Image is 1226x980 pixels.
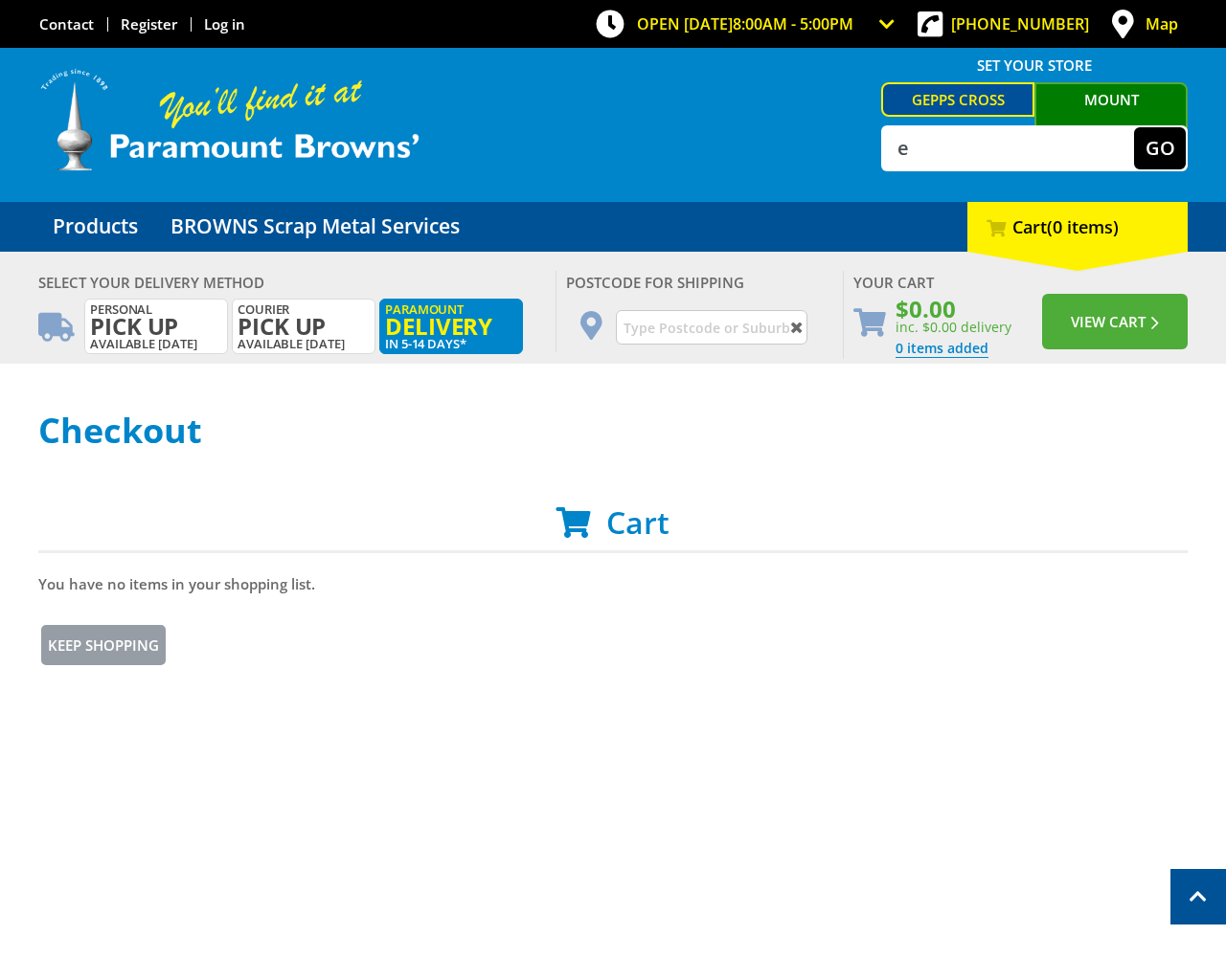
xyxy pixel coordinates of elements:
a: Keep Shopping [38,622,169,668]
div: Postcode for shipping [566,271,833,294]
a: Go to the registration page [121,14,177,33]
span: Pick up [90,316,222,337]
a: Log in [204,14,245,33]
label: in 5-14 days* [379,299,523,354]
div: Cart [967,202,1188,252]
span: Cart [606,501,670,543]
span: Delivery [385,316,517,337]
label: Available [DATE] [232,299,375,354]
input: Type Postcode or Suburb [616,310,807,345]
button: Go [1134,127,1186,169]
h1: Checkout [38,412,1188,450]
a: Gepps Cross [881,82,1034,117]
span: Personal [90,302,222,337]
label: Available [DATE] [84,299,228,354]
span: inc. $0.00 delivery [896,318,1011,336]
span: Pick up [238,316,370,337]
span: Paramount [385,302,517,337]
span: (0 items) [1047,215,1119,238]
button: View Cart [1042,294,1188,349]
div: Select your Delivery Method [38,271,546,294]
a: Go to the Contact page [39,14,94,33]
a: Go to the Products page [38,202,152,252]
span: Courier [238,302,370,337]
a: Go to the Checkout page [896,339,988,358]
input: Search [883,127,1134,169]
a: Go to the BROWNS Scrap Metal Services page [156,202,474,252]
span: Set your store [881,50,1188,80]
a: Mount [PERSON_NAME] [1034,82,1188,147]
img: Paramount Browns' [38,67,421,173]
span: $0.00 [896,300,1011,318]
span: OPEN [DATE] [637,13,853,34]
p: You have no items in your shopping list. [38,572,1188,595]
span: 8:00am - 5:00pm [733,13,853,34]
div: Your Cart [853,271,1188,294]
